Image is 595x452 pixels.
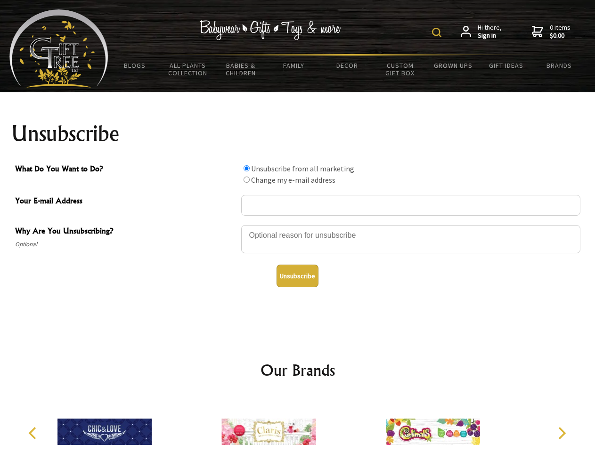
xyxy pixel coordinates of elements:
a: Grown Ups [426,56,480,75]
input: What Do You Want to Do? [244,177,250,183]
label: Unsubscribe from all marketing [251,164,354,173]
span: 0 items [550,23,571,40]
a: Custom Gift Box [374,56,427,83]
a: BLOGS [108,56,162,75]
button: Previous [24,423,44,444]
input: What Do You Want to Do? [244,165,250,171]
strong: Sign in [478,32,502,40]
span: Why Are You Unsubscribing? [15,225,236,239]
a: Hi there,Sign in [461,24,502,40]
a: Babies & Children [214,56,268,83]
span: Your E-mail Address [15,195,236,209]
span: Optional [15,239,236,250]
a: 0 items$0.00 [532,24,571,40]
a: Decor [320,56,374,75]
h2: Our Brands [19,359,577,381]
span: What Do You Want to Do? [15,163,236,177]
span: Hi there, [478,24,502,40]
label: Change my e-mail address [251,175,335,185]
img: product search [432,28,441,37]
img: Babyware - Gifts - Toys and more... [9,9,108,88]
button: Unsubscribe [277,265,318,287]
input: Your E-mail Address [241,195,580,216]
a: Family [268,56,321,75]
img: Babywear - Gifts - Toys & more [200,20,341,40]
textarea: Why Are You Unsubscribing? [241,225,580,253]
h1: Unsubscribe [11,122,584,145]
button: Next [551,423,572,444]
a: All Plants Collection [162,56,215,83]
a: Gift Ideas [480,56,533,75]
strong: $0.00 [550,32,571,40]
a: Brands [533,56,586,75]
